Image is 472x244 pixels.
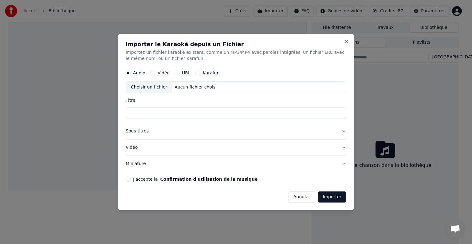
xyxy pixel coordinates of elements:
label: Vidéo [158,71,170,75]
div: Choisir un fichier [126,82,172,93]
button: Vidéo [126,140,346,155]
div: Aucun fichier choisi [172,84,219,90]
label: Titre [126,98,346,102]
button: Annuler [288,191,315,203]
button: J'accepte la [160,177,258,181]
label: Audio [133,71,145,75]
label: URL [182,71,191,75]
h2: Importer le Karaoké depuis un Fichier [126,41,346,47]
button: Miniature [126,156,346,172]
button: Importer [318,191,346,203]
p: Importez un fichier karaoké existant, comme un MP3/MP4 avec paroles intégrées, un fichier LRC ave... [126,49,346,62]
label: J'accepte la [133,177,258,181]
label: Karafun [203,71,220,75]
button: Sous-titres [126,123,346,139]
